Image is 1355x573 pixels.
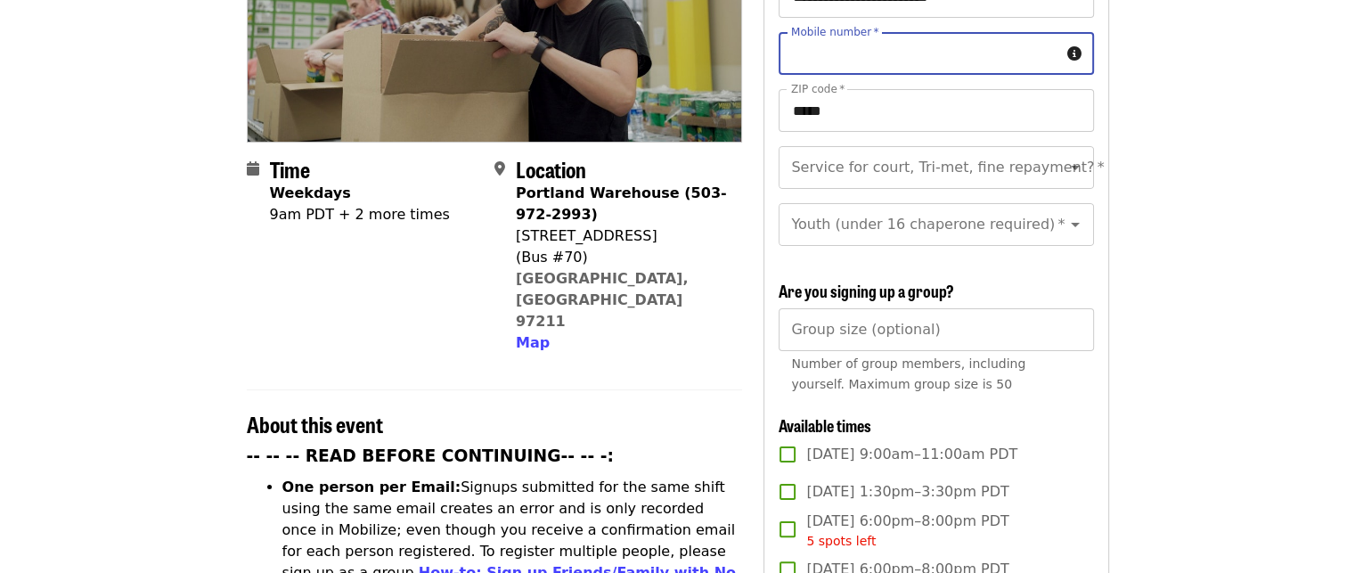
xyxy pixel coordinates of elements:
[1067,45,1082,62] i: circle-info icon
[516,225,728,247] div: [STREET_ADDRESS]
[516,332,550,354] button: Map
[516,153,586,184] span: Location
[247,408,383,439] span: About this event
[779,279,954,302] span: Are you signing up a group?
[791,356,1025,391] span: Number of group members, including yourself. Maximum group size is 50
[1063,155,1088,180] button: Open
[247,160,259,177] i: calendar icon
[516,184,727,223] strong: Portland Warehouse (503-972-2993)
[282,479,461,495] strong: One person per Email:
[779,32,1059,75] input: Mobile number
[806,534,876,548] span: 5 spots left
[516,247,728,268] div: (Bus #70)
[494,160,505,177] i: map-marker-alt icon
[791,27,878,37] label: Mobile number
[791,84,845,94] label: ZIP code
[270,204,450,225] div: 9am PDT + 2 more times
[806,481,1008,503] span: [DATE] 1:30pm–3:30pm PDT
[270,153,310,184] span: Time
[270,184,351,201] strong: Weekdays
[516,334,550,351] span: Map
[1063,212,1088,237] button: Open
[779,413,871,437] span: Available times
[806,511,1008,551] span: [DATE] 6:00pm–8:00pm PDT
[247,446,614,465] strong: -- -- -- READ BEFORE CONTINUING-- -- -:
[779,89,1093,132] input: ZIP code
[779,308,1093,351] input: [object Object]
[516,270,689,330] a: [GEOGRAPHIC_DATA], [GEOGRAPHIC_DATA] 97211
[806,444,1017,465] span: [DATE] 9:00am–11:00am PDT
